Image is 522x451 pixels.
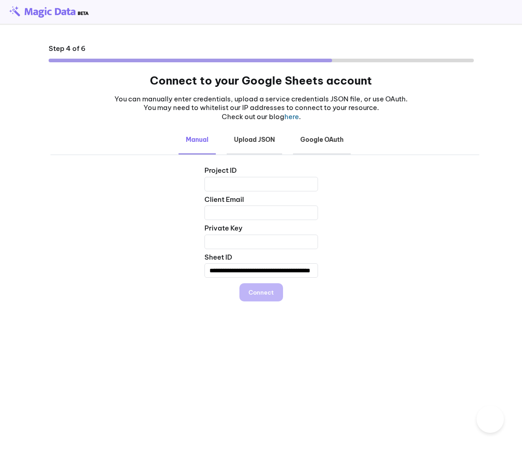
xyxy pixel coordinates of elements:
b: Google OAuth [293,132,351,147]
p: You can manually enter credentials, upload a service credentials JSON file, or use OAuth. [49,95,474,104]
p: You may need to whitelist our IP addresses to connect to your resource. [49,103,474,112]
div: Client Email [204,195,318,204]
div: Step 4 of 6 [49,44,85,53]
a: here [284,112,299,121]
b: Manual [179,132,216,147]
div: Sheet ID [204,253,318,262]
h1: Connect to your Google Sheets account [49,75,474,86]
img: beta-logo.png [9,6,89,18]
div: Connect [249,290,274,295]
b: Upload JSON [227,132,282,147]
div: Private Key [204,224,318,233]
div: Project ID [204,166,318,175]
button: Connect [239,283,283,301]
p: Check out our blog . [49,112,474,121]
iframe: Toggle Customer Support [477,406,504,433]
